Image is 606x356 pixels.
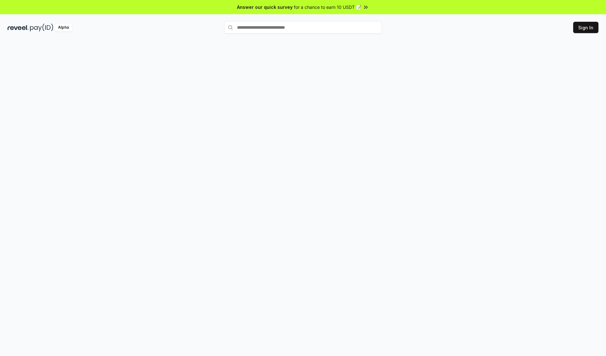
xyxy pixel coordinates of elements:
span: for a chance to earn 10 USDT 📝 [294,4,361,10]
span: Answer our quick survey [237,4,293,10]
img: reveel_dark [8,24,29,32]
img: pay_id [30,24,53,32]
div: Alpha [55,24,72,32]
button: Sign In [573,22,598,33]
